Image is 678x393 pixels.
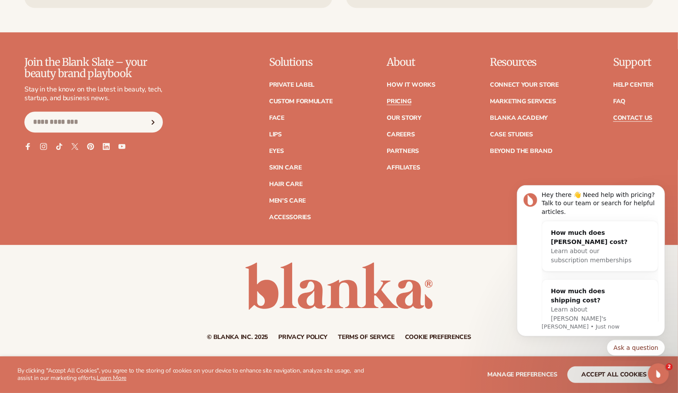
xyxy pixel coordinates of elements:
a: Careers [387,132,415,138]
a: Privacy policy [278,334,327,340]
a: Connect your store [490,82,559,88]
a: Private label [269,82,314,88]
a: Affiliates [387,165,420,171]
p: About [387,57,435,68]
a: Our Story [387,115,421,121]
iframe: Intercom live chat [648,363,669,384]
a: Custom formulate [269,98,333,105]
a: Eyes [269,148,284,154]
a: Case Studies [490,132,533,138]
a: Learn More [97,374,126,382]
a: Hair Care [269,181,302,187]
p: By clicking "Accept All Cookies", you agree to the storing of cookies on your device to enhance s... [17,367,376,382]
p: Support [613,57,654,68]
span: 2 [666,363,673,370]
a: Skin Care [269,165,301,171]
button: accept all cookies [567,366,661,383]
p: Stay in the know on the latest in beauty, tech, startup, and business news. [24,85,163,103]
a: Pricing [387,98,411,105]
iframe: Intercom notifications message [504,178,678,361]
p: Solutions [269,57,333,68]
a: Beyond the brand [490,148,553,154]
a: Terms of service [338,334,395,340]
button: Subscribe [143,112,162,132]
a: How It Works [387,82,435,88]
a: Cookie preferences [405,334,471,340]
a: Face [269,115,284,121]
a: Accessories [269,214,311,220]
span: Manage preferences [487,370,557,379]
a: Lips [269,132,282,138]
p: Resources [490,57,559,68]
a: Men's Care [269,198,306,204]
small: © Blanka Inc. 2025 [207,333,268,341]
a: Contact Us [613,115,652,121]
a: FAQ [613,98,625,105]
p: Join the Blank Slate – your beauty brand playbook [24,57,163,80]
a: Partners [387,148,419,154]
a: Marketing services [490,98,556,105]
a: Blanka Academy [490,115,548,121]
a: Help Center [613,82,654,88]
button: Manage preferences [487,366,557,383]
